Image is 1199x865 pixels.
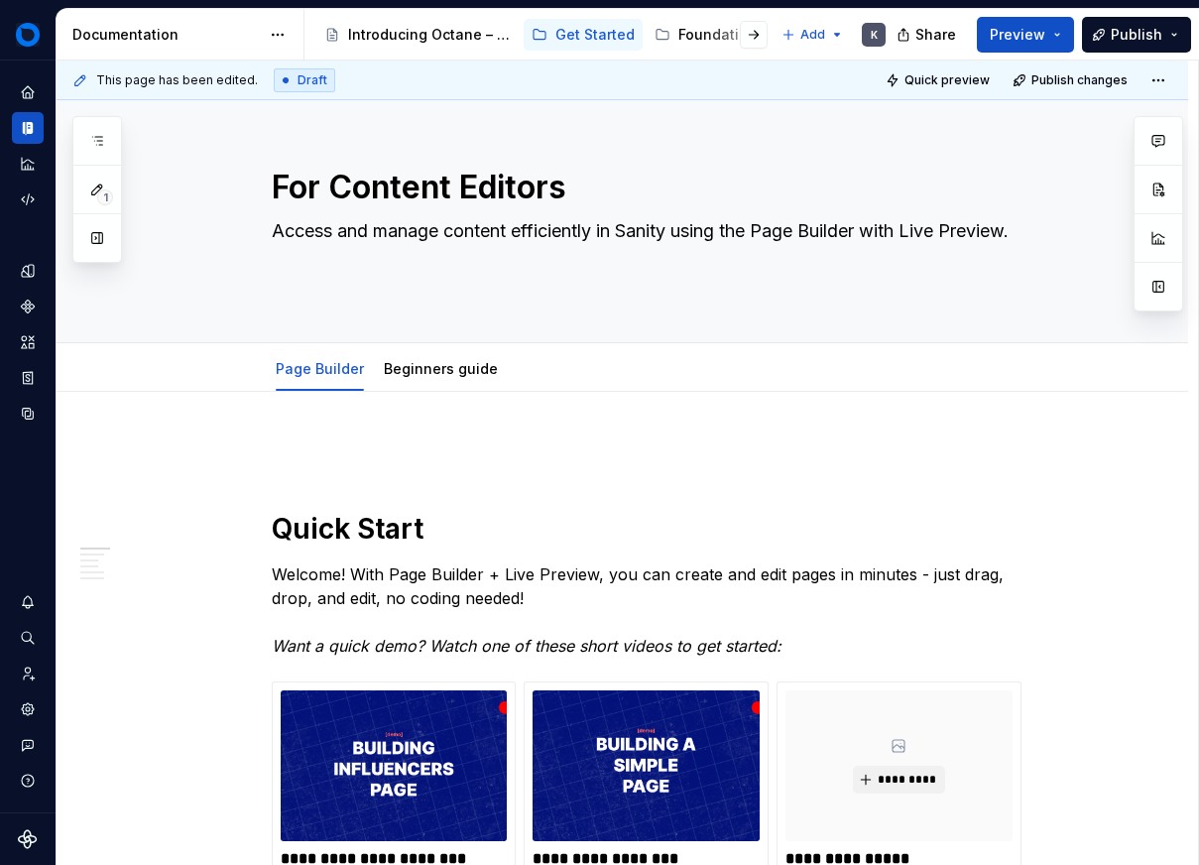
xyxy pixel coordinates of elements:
[316,19,520,51] a: Introducing Octane – a single source of truth for brand, design, and content.
[776,21,850,49] button: Add
[12,255,44,287] a: Design tokens
[904,72,990,88] span: Quick preview
[376,347,506,389] div: Beginners guide
[272,636,781,656] em: Want a quick demo? Watch one of these short videos to get started:
[12,398,44,430] a: Data sources
[12,326,44,358] a: Assets
[97,189,113,205] span: 1
[887,17,969,53] button: Share
[348,25,512,45] div: Introducing Octane – a single source of truth for brand, design, and content.
[96,72,258,88] span: This page has been edited.
[384,360,498,377] a: Beginners guide
[1111,25,1162,45] span: Publish
[12,658,44,689] a: Invite team
[12,729,44,761] button: Contact support
[1031,72,1128,88] span: Publish changes
[272,562,1021,658] p: Welcome! With Page Builder + Live Preview, you can create and edit pages in minutes - just drag, ...
[276,360,364,377] a: Page Builder
[12,148,44,180] a: Analytics
[915,25,956,45] span: Share
[298,72,327,88] span: Draft
[18,829,38,849] svg: Supernova Logo
[12,693,44,725] a: Settings
[72,25,260,45] div: Documentation
[990,25,1045,45] span: Preview
[12,184,44,215] a: Code automation
[524,19,643,51] a: Get Started
[12,291,44,322] a: Components
[871,27,878,43] div: K
[880,66,999,94] button: Quick preview
[12,112,44,144] a: Documentation
[268,347,372,389] div: Page Builder
[533,690,760,841] img: d9fc5b14-3996-4c10-abe9-f33664b1a0b1.png
[268,215,1018,295] textarea: Access and manage content efficiently in Sanity using the Page Builder with Live Preview.
[647,19,773,51] a: Foundations
[16,23,40,47] img: 26998d5e-8903-4050-8939-6da79a9ddf72.png
[12,622,44,654] button: Search ⌘K
[268,164,1018,211] textarea: For Content Editors
[12,76,44,108] a: Home
[272,511,1021,547] h1: Quick Start
[12,586,44,618] button: Notifications
[281,690,508,841] img: 967107d3-2995-4014-9fdb-c3aa79f4de3e.png
[12,362,44,394] a: Storybook stories
[800,27,825,43] span: Add
[1082,17,1191,53] button: Publish
[316,15,772,55] div: Page tree
[977,17,1074,53] button: Preview
[678,25,765,45] div: Foundations
[555,25,635,45] div: Get Started
[1007,66,1137,94] button: Publish changes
